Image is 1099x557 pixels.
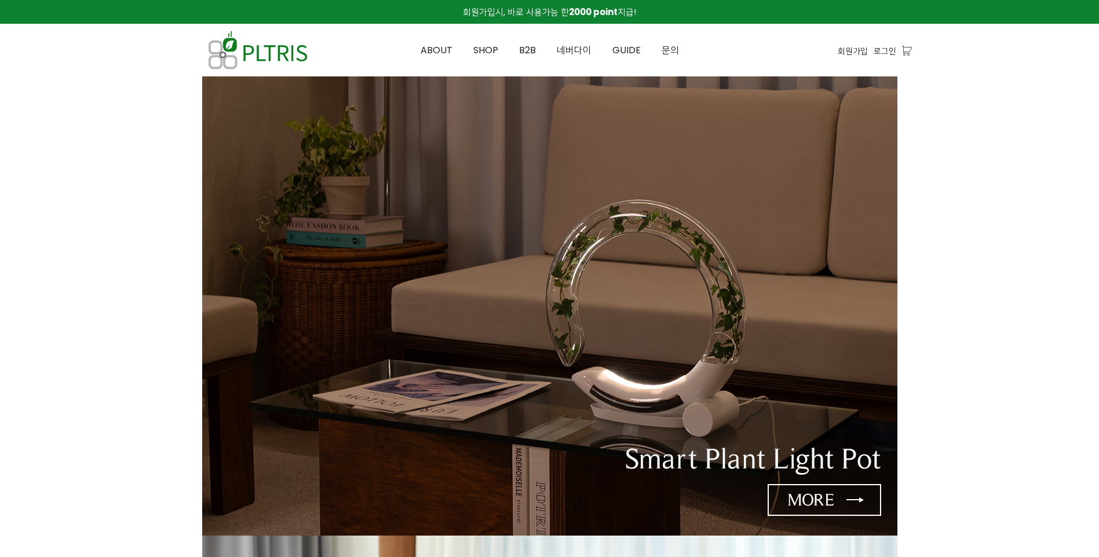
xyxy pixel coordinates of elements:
a: GUIDE [602,24,651,76]
a: 네버다이 [546,24,602,76]
a: SHOP [463,24,509,76]
a: ABOUT [410,24,463,76]
a: 회원가입 [838,45,868,57]
a: 문의 [651,24,689,76]
span: GUIDE [612,43,641,57]
span: 회원가입시, 바로 사용가능 한 지급! [463,6,636,18]
span: 네버다이 [557,43,592,57]
strong: 2000 point [569,6,618,18]
span: 문의 [662,43,679,57]
a: B2B [509,24,546,76]
span: SHOP [473,43,498,57]
span: B2B [519,43,536,57]
span: ABOUT [421,43,452,57]
a: 로그인 [874,45,896,57]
